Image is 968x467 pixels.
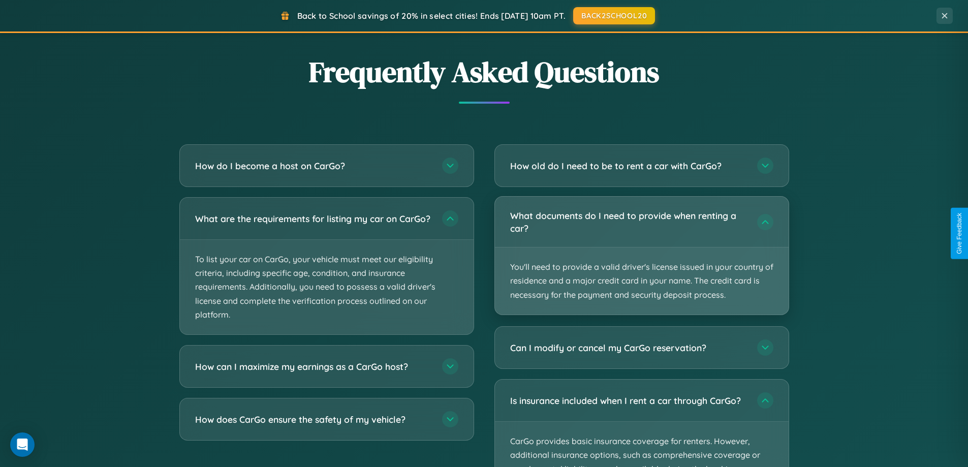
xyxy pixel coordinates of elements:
[297,11,566,21] span: Back to School savings of 20% in select cities! Ends [DATE] 10am PT.
[180,240,474,334] p: To list your car on CarGo, your vehicle must meet our eligibility criteria, including specific ag...
[195,160,432,172] h3: How do I become a host on CarGo?
[195,212,432,225] h3: What are the requirements for listing my car on CarGo?
[573,7,655,24] button: BACK2SCHOOL20
[179,52,789,91] h2: Frequently Asked Questions
[195,360,432,373] h3: How can I maximize my earnings as a CarGo host?
[495,247,789,315] p: You'll need to provide a valid driver's license issued in your country of residence and a major c...
[510,160,747,172] h3: How old do I need to be to rent a car with CarGo?
[510,209,747,234] h3: What documents do I need to provide when renting a car?
[10,432,35,457] div: Open Intercom Messenger
[956,213,963,254] div: Give Feedback
[510,341,747,354] h3: Can I modify or cancel my CarGo reservation?
[510,394,747,407] h3: Is insurance included when I rent a car through CarGo?
[195,413,432,426] h3: How does CarGo ensure the safety of my vehicle?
